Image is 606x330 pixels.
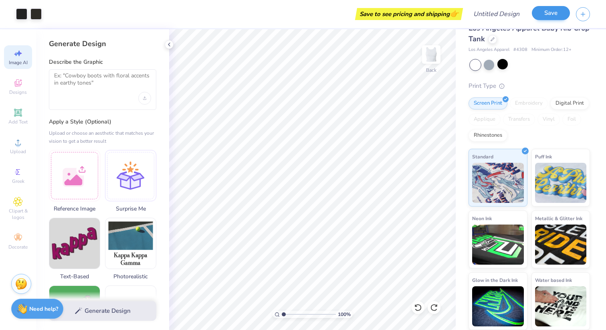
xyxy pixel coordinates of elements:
span: Clipart & logos [4,208,32,221]
span: Designs [9,89,27,95]
span: Standard [472,152,493,161]
input: Untitled Design [467,6,526,22]
div: Applique [469,113,501,126]
img: Water based Ink [535,286,587,326]
button: Save [532,6,570,20]
span: Text-Based [49,272,100,281]
div: Generate Design [49,39,156,49]
span: Greek [12,178,24,184]
span: 100 % [338,311,351,318]
span: 👉 [450,9,459,18]
img: Metallic & Glitter Ink [535,225,587,265]
img: Puff Ink [535,163,587,203]
div: Rhinestones [469,130,507,142]
label: Describe the Graphic [49,58,156,66]
div: Transfers [503,113,535,126]
span: Reference Image [49,204,100,213]
span: Glow in the Dark Ink [472,276,518,284]
div: Upload or choose an aesthetic that matches your vision to get a better result [49,129,156,145]
img: Neon Ink [472,225,524,265]
div: Back [426,67,436,74]
span: Minimum Order: 12 + [531,47,572,53]
div: Upload image [138,92,151,105]
div: Foil [562,113,581,126]
img: Back [423,47,439,63]
span: Image AI [9,59,28,66]
span: Photorealistic [105,272,156,281]
div: Embroidery [510,97,548,109]
label: Apply a Style (Optional) [49,118,156,126]
span: Surprise Me [105,204,156,213]
span: # 4308 [513,47,527,53]
strong: Need help? [29,305,58,313]
img: Standard [472,163,524,203]
span: Puff Ink [535,152,552,161]
div: Digital Print [550,97,589,109]
img: Text-Based [49,218,100,269]
div: Screen Print [469,97,507,109]
span: Water based Ink [535,276,572,284]
span: Metallic & Glitter Ink [535,214,582,223]
span: Add Text [8,119,28,125]
span: Upload [10,148,26,155]
img: Glow in the Dark Ink [472,286,524,326]
span: Los Angeles Apparel [469,47,509,53]
div: Vinyl [537,113,560,126]
span: Neon Ink [472,214,492,223]
div: Print Type [469,81,590,91]
span: Decorate [8,244,28,250]
img: Photorealistic [105,218,156,269]
div: Save to see pricing and shipping [357,8,461,20]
